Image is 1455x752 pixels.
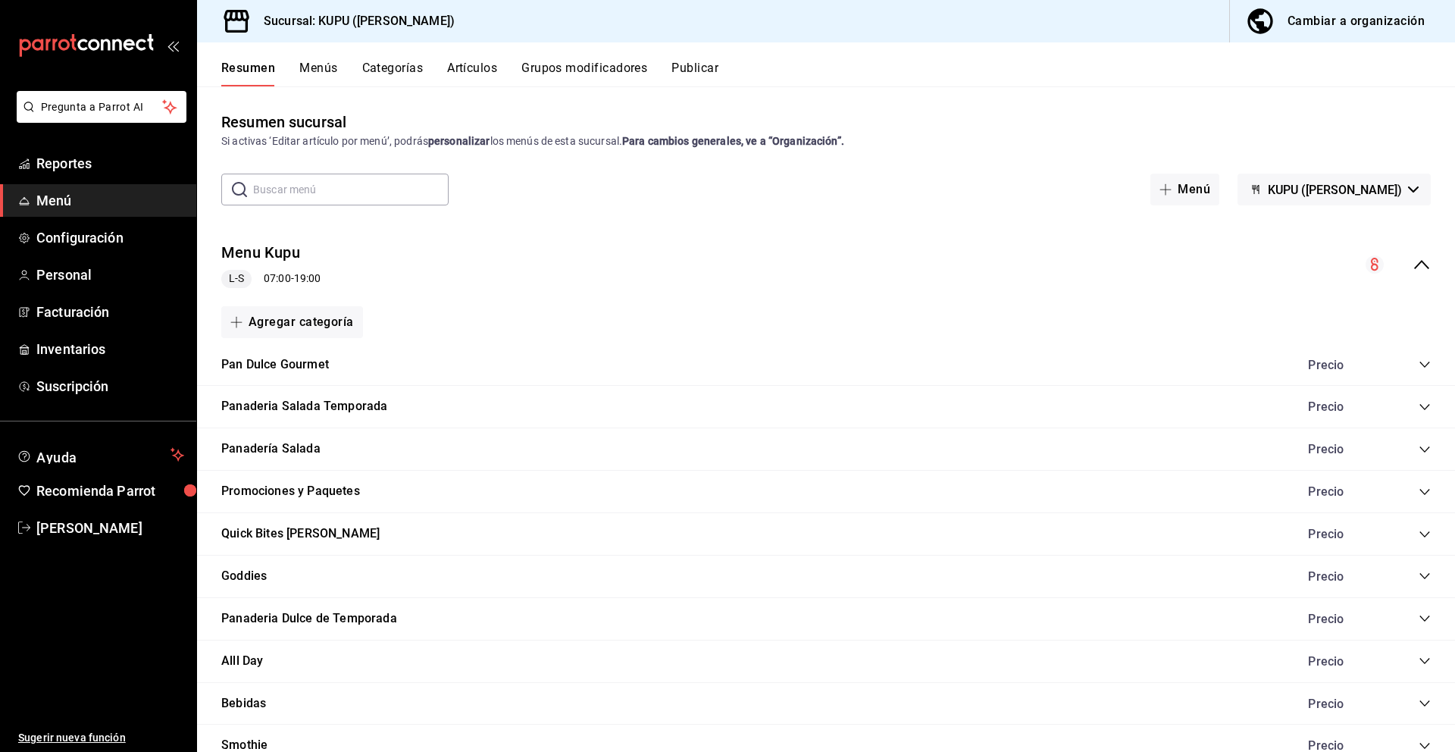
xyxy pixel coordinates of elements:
[1419,613,1431,625] button: collapse-category-row
[1419,570,1431,582] button: collapse-category-row
[221,653,263,670] button: Alll Day
[221,111,346,133] div: Resumen sucursal
[36,227,184,248] span: Configuración
[11,110,186,126] a: Pregunta a Parrot AI
[36,376,184,396] span: Suscripción
[167,39,179,52] button: open_drawer_menu
[36,518,184,538] span: [PERSON_NAME]
[221,568,267,585] button: Goddies
[221,440,321,458] button: Panadería Salada
[221,398,387,415] button: Panaderia Salada Temporada
[299,61,337,86] button: Menús
[41,99,163,115] span: Pregunta a Parrot AI
[36,481,184,501] span: Recomienda Parrot
[36,190,184,211] span: Menú
[252,12,455,30] h3: Sucursal: KUPU ([PERSON_NAME])
[1293,612,1390,626] div: Precio
[521,61,647,86] button: Grupos modificadores
[671,61,718,86] button: Publicar
[447,61,497,86] button: Artículos
[223,271,250,287] span: L-S
[1419,740,1431,752] button: collapse-category-row
[1293,527,1390,541] div: Precio
[1419,359,1431,371] button: collapse-category-row
[36,153,184,174] span: Reportes
[36,339,184,359] span: Inventarios
[622,135,844,147] strong: Para cambios generales, ve a “Organización”.
[1293,358,1390,372] div: Precio
[1419,528,1431,540] button: collapse-category-row
[1419,401,1431,413] button: collapse-category-row
[1293,442,1390,456] div: Precio
[221,356,329,374] button: Pan Dulce Gourmet
[221,610,397,628] button: Panaderia Dulce de Temporada
[221,133,1431,149] div: Si activas ‘Editar artículo por menú’, podrás los menús de esta sucursal.
[221,61,1455,86] div: navigation tabs
[1419,655,1431,667] button: collapse-category-row
[1419,697,1431,710] button: collapse-category-row
[221,242,300,264] button: Menu Kupu
[1293,484,1390,499] div: Precio
[36,265,184,285] span: Personal
[1238,174,1431,205] button: KUPU ([PERSON_NAME])
[221,695,266,713] button: Bebidas
[253,174,449,205] input: Buscar menú
[362,61,424,86] button: Categorías
[1150,174,1219,205] button: Menú
[1293,569,1390,584] div: Precio
[1419,443,1431,456] button: collapse-category-row
[428,135,490,147] strong: personalizar
[36,446,164,464] span: Ayuda
[36,302,184,322] span: Facturación
[1293,654,1390,669] div: Precio
[221,61,275,86] button: Resumen
[1288,11,1425,32] div: Cambiar a organización
[221,270,321,288] div: 07:00 - 19:00
[221,483,360,500] button: Promociones y Paquetes
[18,730,184,746] span: Sugerir nueva función
[1268,183,1402,197] span: KUPU ([PERSON_NAME])
[1293,399,1390,414] div: Precio
[1419,486,1431,498] button: collapse-category-row
[1293,697,1390,711] div: Precio
[197,230,1455,300] div: collapse-menu-row
[221,306,363,338] button: Agregar categoría
[221,525,380,543] button: Quick Bites [PERSON_NAME]
[17,91,186,123] button: Pregunta a Parrot AI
